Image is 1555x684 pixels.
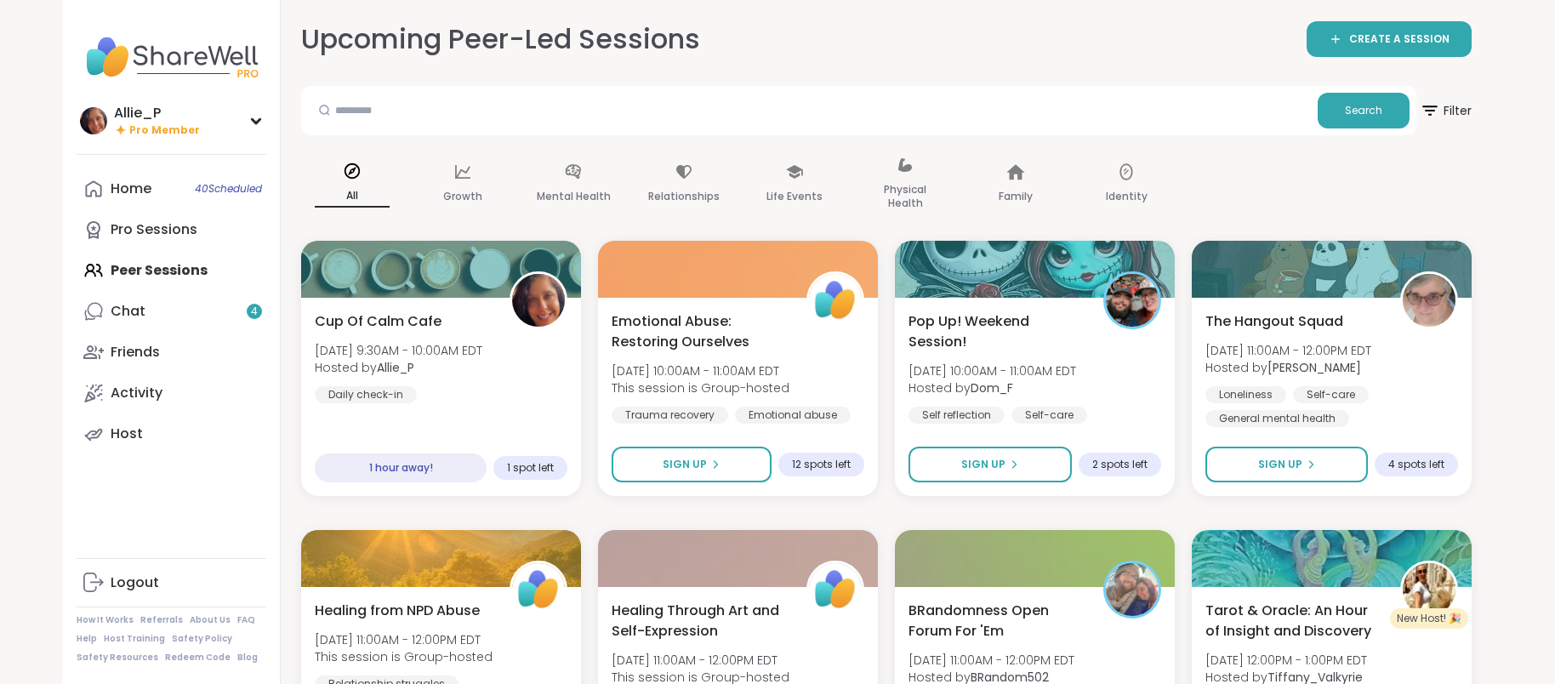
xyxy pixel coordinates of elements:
[111,573,159,592] div: Logout
[1205,601,1381,641] span: Tarot & Oracle: An Hour of Insight and Discovery
[612,652,789,669] span: [DATE] 11:00AM - 12:00PM EDT
[111,343,160,362] div: Friends
[1092,458,1148,471] span: 2 spots left
[909,601,1085,641] span: BRandomness Open Forum For 'Em
[1205,447,1368,482] button: Sign Up
[195,182,262,196] span: 40 Scheduled
[612,601,788,641] span: Healing Through Art and Self-Expression
[1420,86,1472,135] button: Filter
[512,563,565,616] img: ShareWell
[315,648,493,665] span: This session is Group-hosted
[1420,90,1472,131] span: Filter
[507,461,554,475] span: 1 spot left
[111,384,162,402] div: Activity
[1307,21,1472,57] a: CREATE A SESSION
[648,186,720,207] p: Relationships
[792,458,851,471] span: 12 spots left
[315,453,487,482] div: 1 hour away!
[999,186,1033,207] p: Family
[1205,311,1343,332] span: The Hangout Squad
[868,180,943,214] p: Physical Health
[1345,103,1382,118] span: Search
[104,633,165,645] a: Host Training
[512,274,565,327] img: Allie_P
[190,614,231,626] a: About Us
[735,407,851,424] div: Emotional abuse
[129,123,200,138] span: Pro Member
[140,614,183,626] a: Referrals
[809,274,862,327] img: ShareWell
[111,220,197,239] div: Pro Sessions
[909,379,1076,396] span: Hosted by
[612,311,788,352] span: Emotional Abuse: Restoring Ourselves
[77,413,266,454] a: Host
[315,601,480,621] span: Healing from NPD Abuse
[443,186,482,207] p: Growth
[1205,386,1286,403] div: Loneliness
[301,20,700,59] h2: Upcoming Peer-Led Sessions
[237,652,258,664] a: Blog
[111,302,145,321] div: Chat
[315,185,390,208] p: All
[77,209,266,250] a: Pro Sessions
[909,652,1074,669] span: [DATE] 11:00AM - 12:00PM EDT
[111,180,151,198] div: Home
[909,447,1072,482] button: Sign Up
[77,652,158,664] a: Safety Resources
[315,631,493,648] span: [DATE] 11:00AM - 12:00PM EDT
[663,457,707,472] span: Sign Up
[1205,652,1367,669] span: [DATE] 12:00PM - 1:00PM EDT
[1205,342,1371,359] span: [DATE] 11:00AM - 12:00PM EDT
[1106,563,1159,616] img: BRandom502
[1205,410,1349,427] div: General mental health
[77,562,266,603] a: Logout
[77,168,266,209] a: Home40Scheduled
[80,107,107,134] img: Allie_P
[612,379,789,396] span: This session is Group-hosted
[165,652,231,664] a: Redeem Code
[315,386,417,403] div: Daily check-in
[766,186,823,207] p: Life Events
[77,633,97,645] a: Help
[809,563,862,616] img: ShareWell
[77,332,266,373] a: Friends
[612,362,789,379] span: [DATE] 10:00AM - 11:00AM EDT
[315,359,482,376] span: Hosted by
[111,425,143,443] div: Host
[612,407,728,424] div: Trauma recovery
[1258,457,1302,472] span: Sign Up
[1403,274,1455,327] img: Susan
[1267,359,1361,376] b: [PERSON_NAME]
[1011,407,1087,424] div: Self-care
[77,614,134,626] a: How It Works
[971,379,1013,396] b: Dom_F
[909,311,1085,352] span: Pop Up! Weekend Session!
[1318,93,1410,128] button: Search
[1388,458,1444,471] span: 4 spots left
[1293,386,1369,403] div: Self-care
[1390,608,1468,629] div: New Host! 🎉
[1106,274,1159,327] img: Dom_F
[114,104,200,123] div: Allie_P
[251,305,258,319] span: 4
[77,291,266,332] a: Chat4
[1403,563,1455,616] img: Tiffany_Valkyrie
[237,614,255,626] a: FAQ
[909,362,1076,379] span: [DATE] 10:00AM - 11:00AM EDT
[537,186,611,207] p: Mental Health
[77,373,266,413] a: Activity
[1205,359,1371,376] span: Hosted by
[172,633,232,645] a: Safety Policy
[961,457,1005,472] span: Sign Up
[1349,32,1450,47] span: CREATE A SESSION
[612,447,772,482] button: Sign Up
[909,407,1005,424] div: Self reflection
[315,342,482,359] span: [DATE] 9:30AM - 10:00AM EDT
[1106,186,1148,207] p: Identity
[77,27,266,87] img: ShareWell Nav Logo
[315,311,441,332] span: Cup Of Calm Cafe
[377,359,414,376] b: Allie_P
